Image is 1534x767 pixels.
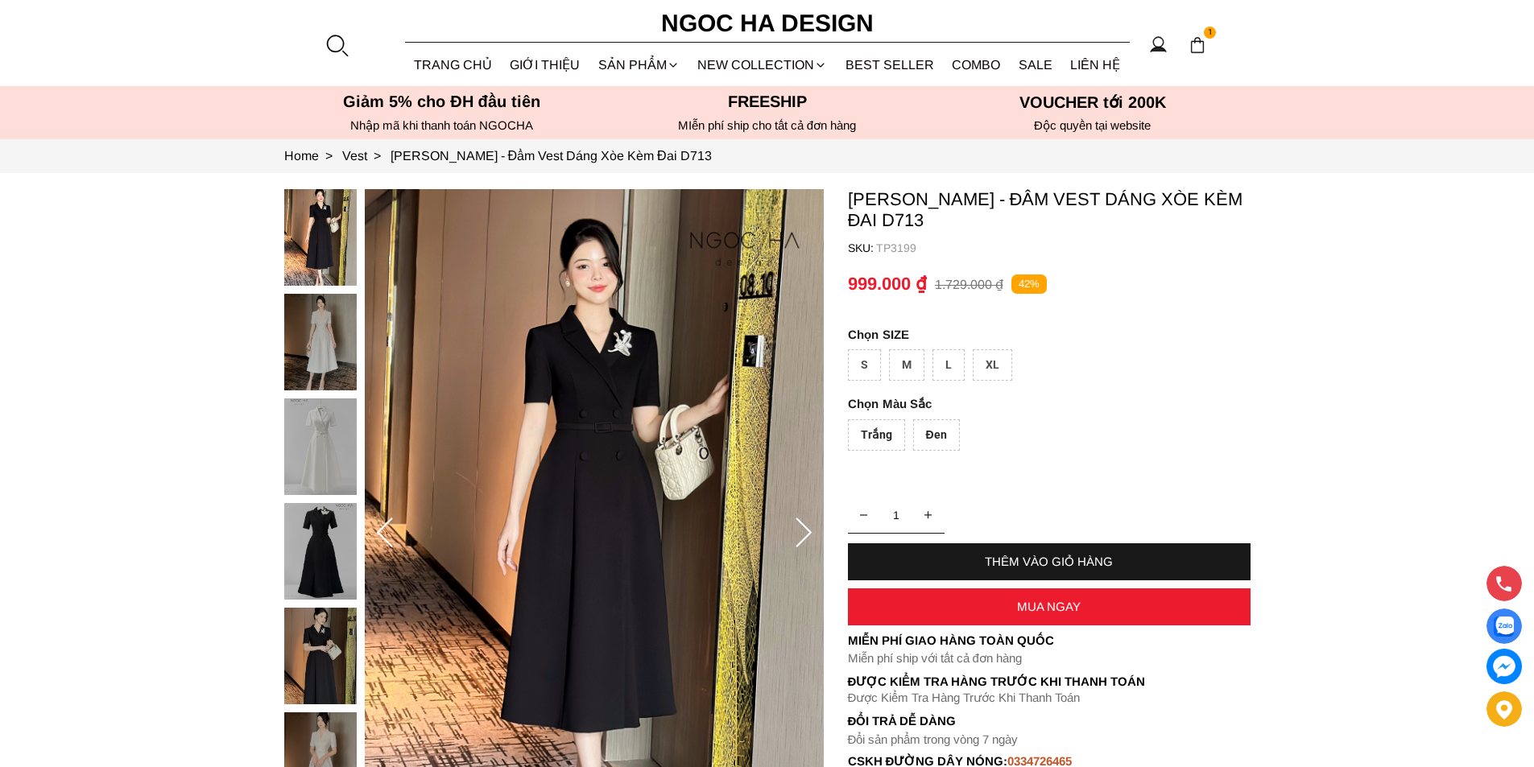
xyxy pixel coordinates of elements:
[284,608,357,704] img: Irene Dress - Đầm Vest Dáng Xòe Kèm Đai D713_mini_4
[1494,616,1514,637] img: Display image
[284,503,357,600] img: Irene Dress - Đầm Vest Dáng Xòe Kèm Đai D713_mini_3
[319,149,339,163] span: >
[1010,43,1062,86] a: SALE
[848,241,876,254] h6: SKU:
[889,349,924,381] div: M
[342,149,391,163] a: Link to Vest
[913,419,960,451] div: Đen
[848,555,1251,568] div: THÊM VÀO GIỎ HÀNG
[848,674,1251,689] p: Được Kiểm Tra Hàng Trước Khi Thanh Toán
[848,328,1251,341] p: SIZE
[932,349,965,381] div: L
[848,691,1251,705] p: Được Kiểm Tra Hàng Trước Khi Thanh Toán
[848,600,1251,613] div: MUA NGAY
[876,241,1251,254] p: TP3199
[391,149,712,163] a: Link to Irene Dress - Đầm Vest Dáng Xòe Kèm Đai D713
[1486,608,1522,644] a: Display image
[848,419,905,451] div: Trắng
[848,633,1054,647] font: Miễn phí giao hàng toàn quốc
[343,93,540,110] font: Giảm 5% cho ĐH đầu tiên
[848,732,1019,746] font: Đổi sản phẩm trong vòng 7 ngày
[1011,274,1047,295] p: 42%
[1061,43,1130,86] a: LIÊN HỆ
[284,398,357,495] img: Irene Dress - Đầm Vest Dáng Xòe Kèm Đai D713_mini_2
[837,43,944,86] a: BEST SELLER
[350,118,533,132] font: Nhập mã khi thanh toán NGOCHA
[688,43,837,86] a: NEW COLLECTION
[405,43,502,86] a: TRANG CHỦ
[367,149,387,163] span: >
[1486,649,1522,684] a: messenger
[848,274,927,295] p: 999.000 ₫
[935,277,1003,292] p: 1.729.000 ₫
[973,349,1012,381] div: XL
[848,714,1251,728] h6: Đổi trả dễ dàng
[589,43,689,86] div: SẢN PHẨM
[728,93,807,110] font: Freeship
[1189,36,1206,54] img: img-CART-ICON-ksit0nf1
[935,93,1251,112] h5: VOUCHER tới 200K
[284,294,357,390] img: Irene Dress - Đầm Vest Dáng Xòe Kèm Đai D713_mini_1
[848,349,881,381] div: S
[943,43,1010,86] a: Combo
[848,499,945,531] input: Quantity input
[610,118,925,133] h6: MIễn phí ship cho tất cả đơn hàng
[284,149,342,163] a: Link to Home
[647,4,888,43] a: Ngoc Ha Design
[935,118,1251,133] h6: Độc quyền tại website
[848,651,1022,665] font: Miễn phí ship với tất cả đơn hàng
[848,189,1251,231] p: [PERSON_NAME] - Đầm Vest Dáng Xòe Kèm Đai D713
[848,397,1205,411] p: Màu Sắc
[501,43,589,86] a: GIỚI THIỆU
[1204,27,1217,39] span: 1
[284,189,357,286] img: Irene Dress - Đầm Vest Dáng Xòe Kèm Đai D713_mini_0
